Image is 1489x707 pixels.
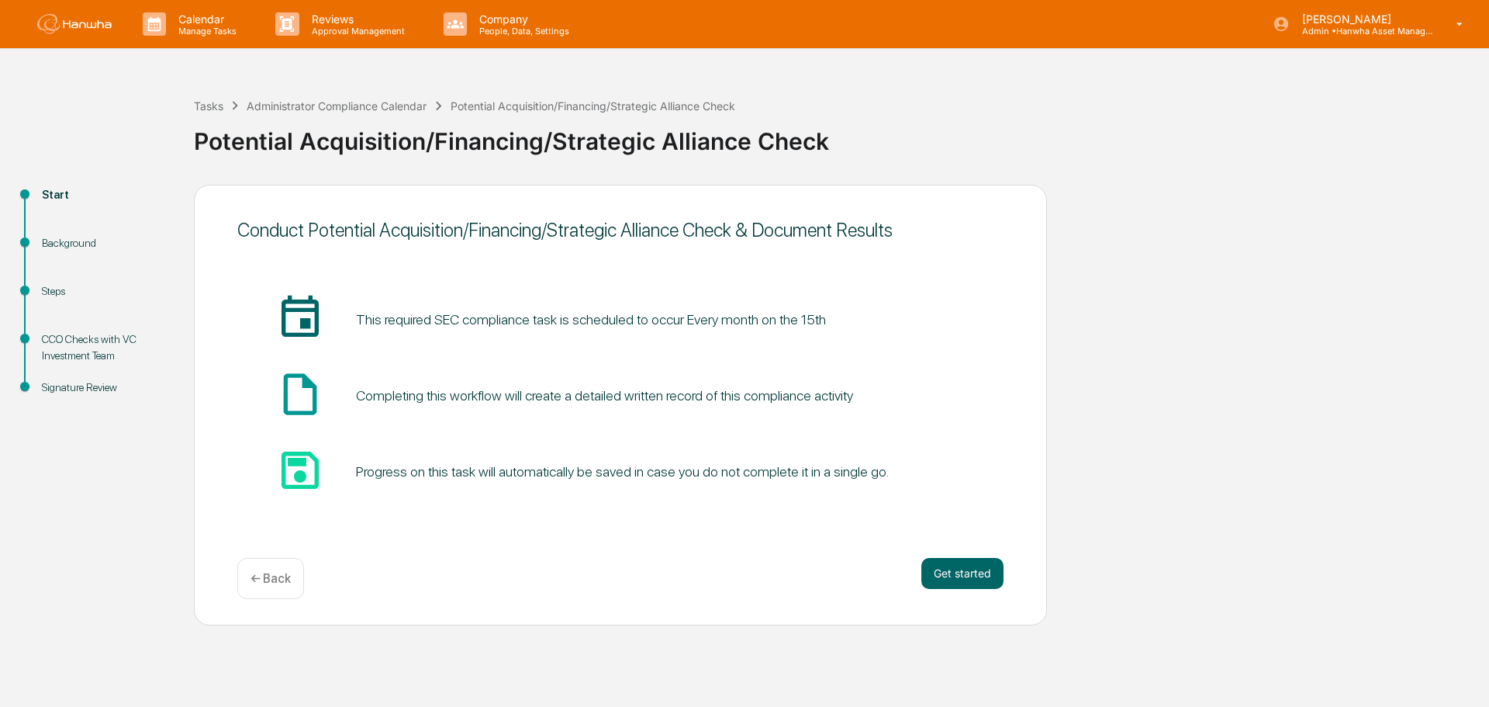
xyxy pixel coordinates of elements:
[42,187,169,203] div: Start
[299,26,413,36] p: Approval Management
[42,379,169,396] div: Signature Review
[42,331,169,364] div: CCO Checks with VC Investment Team
[1290,12,1434,26] p: [PERSON_NAME]
[166,12,244,26] p: Calendar
[467,26,577,36] p: People, Data, Settings
[194,115,1481,155] div: Potential Acquisition/Financing/Strategic Alliance Check
[299,12,413,26] p: Reviews
[356,387,853,404] div: Completing this workflow will create a detailed written record of this compliance activity
[467,12,577,26] p: Company
[250,571,291,586] p: ← Back
[247,99,427,113] div: Administrator Compliance Calendar
[275,369,325,419] span: insert_drive_file_icon
[166,26,244,36] p: Manage Tasks
[921,558,1004,589] button: Get started
[37,14,112,34] img: logo
[42,283,169,300] div: Steps
[42,235,169,251] div: Background
[237,219,1004,241] div: Conduct Potential Acquisition/Financing/Strategic Alliance Check & Document Results
[356,463,889,480] div: Progress on this task will automatically be saved in case you do not complete it in a single go.
[356,309,826,330] pre: This required SEC compliance task is scheduled to occur Every month on the 15th
[194,99,223,113] div: Tasks
[275,445,325,495] span: save_icon
[1290,26,1434,36] p: Admin • Hanwha Asset Management ([GEOGRAPHIC_DATA]) Ltd.
[451,99,735,113] div: Potential Acquisition/Financing/Strategic Alliance Check
[275,293,325,343] span: insert_invitation_icon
